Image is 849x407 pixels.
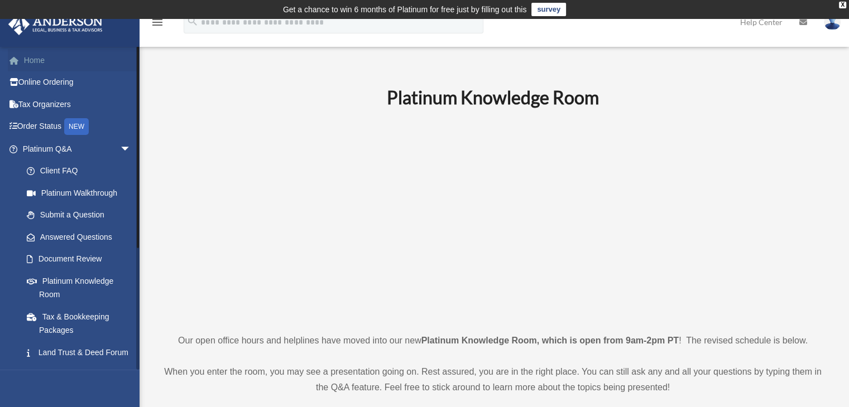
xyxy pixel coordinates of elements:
[16,226,148,248] a: Answered Questions
[16,341,148,364] a: Land Trust & Deed Forum
[325,124,660,312] iframe: 231110_Toby_KnowledgeRoom
[8,138,148,160] a: Platinum Q&Aarrow_drop_down
[16,364,148,386] a: Portal Feedback
[16,160,148,182] a: Client FAQ
[824,14,841,30] img: User Pic
[8,115,148,138] a: Order StatusNEW
[8,71,148,94] a: Online Ordering
[283,3,527,16] div: Get a chance to win 6 months of Platinum for free just by filling out this
[8,93,148,115] a: Tax Organizers
[387,86,599,108] b: Platinum Knowledge Room
[16,270,142,306] a: Platinum Knowledge Room
[531,3,566,16] a: survey
[16,248,148,270] a: Document Review
[839,2,846,8] div: close
[16,204,148,226] a: Submit a Question
[151,16,164,29] i: menu
[16,182,148,204] a: Platinum Walkthrough
[186,15,199,27] i: search
[8,49,148,71] a: Home
[5,13,106,35] img: Anderson Advisors Platinum Portal
[159,333,827,348] p: Our open office hours and helplines have moved into our new ! The revised schedule is below.
[421,336,679,345] strong: Platinum Knowledge Room, which is open from 9am-2pm PT
[16,306,148,341] a: Tax & Bookkeeping Packages
[159,364,827,395] p: When you enter the room, you may see a presentation going on. Rest assured, you are in the right ...
[64,118,89,135] div: NEW
[151,20,164,29] a: menu
[120,138,142,161] span: arrow_drop_down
